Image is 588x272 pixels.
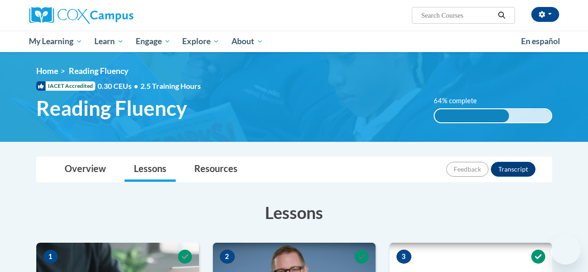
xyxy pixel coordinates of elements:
[176,31,225,52] a: Explore
[36,81,95,91] span: IACET Accredited
[185,157,247,182] a: Resources
[22,31,566,52] div: Main menu
[231,36,263,47] span: About
[182,36,219,47] span: Explore
[531,7,559,22] button: Account Settings
[491,162,535,177] button: Transcript
[130,31,177,52] a: Engage
[94,36,124,47] span: Learn
[23,31,89,52] a: My Learning
[434,96,487,106] label: 64% complete
[220,250,235,264] span: 2
[225,31,269,52] a: About
[136,36,171,47] span: Engage
[140,81,201,90] span: 2.5 Training Hours
[55,157,115,182] a: Overview
[521,36,560,46] span: En español
[446,162,489,177] button: Feedback
[420,10,495,21] input: Search Courses
[134,81,138,90] span: •
[551,235,581,265] iframe: Button to launch messaging window
[36,66,58,76] a: Home
[396,250,411,264] span: 3
[29,7,133,24] img: Cox Campus
[515,32,566,51] a: En español
[36,201,552,224] h3: Lessons
[69,66,128,76] span: Reading Fluency
[98,81,140,91] span: 0.30 CEUs
[43,250,58,264] span: 1
[29,36,82,47] span: My Learning
[495,10,509,21] button: Search
[88,31,130,52] a: Learn
[435,109,509,122] div: 64% complete
[29,7,197,24] a: Cox Campus
[36,96,187,120] span: Reading Fluency
[125,157,176,182] a: Lessons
